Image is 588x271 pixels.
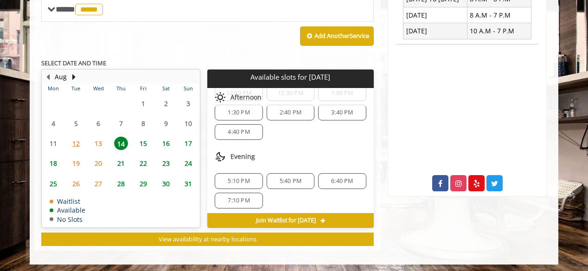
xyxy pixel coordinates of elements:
[403,7,467,23] td: [DATE]
[42,84,64,93] th: Mon
[280,109,301,116] span: 2:40 PM
[136,177,150,190] span: 29
[87,173,109,193] td: Select day27
[69,157,83,170] span: 19
[228,197,249,204] span: 7:10 PM
[215,92,226,103] img: afternoon slots
[181,177,195,190] span: 31
[181,157,195,170] span: 24
[136,157,150,170] span: 22
[256,217,316,224] span: Join Waitlist for [DATE]
[42,173,64,193] td: Select day25
[64,84,87,93] th: Tue
[215,173,262,189] div: 5:10 PM
[50,216,85,223] td: No Slots
[228,109,249,116] span: 1:30 PM
[132,84,154,93] th: Fri
[215,105,262,120] div: 1:30 PM
[230,153,255,160] span: Evening
[42,153,64,173] td: Select day18
[44,72,51,82] button: Previous Month
[87,133,109,153] td: Select day13
[114,137,128,150] span: 14
[136,137,150,150] span: 15
[228,128,249,136] span: 4:40 PM
[467,7,531,23] td: 8 A.M - 7 P.M
[159,177,173,190] span: 30
[154,133,177,153] td: Select day16
[331,177,353,185] span: 6:40 PM
[55,72,67,82] button: Aug
[41,233,374,246] button: View availability at nearby locations
[314,32,369,40] b: Add Another Service
[159,235,256,243] span: View availability at nearby locations
[132,153,154,173] td: Select day22
[91,157,105,170] span: 20
[70,72,77,82] button: Next Month
[230,94,262,101] span: Afternoon
[132,133,154,153] td: Select day15
[109,173,132,193] td: Select day28
[50,198,85,205] td: Waitlist
[91,177,105,190] span: 27
[331,109,353,116] span: 3:40 PM
[177,153,200,173] td: Select day24
[154,84,177,93] th: Sat
[154,173,177,193] td: Select day30
[215,151,226,162] img: evening slots
[467,23,531,39] td: 10 A.M - 7 P.M
[267,173,314,189] div: 5:40 PM
[215,124,262,140] div: 4:40 PM
[109,133,132,153] td: Select day14
[181,137,195,150] span: 17
[114,177,128,190] span: 28
[64,173,87,193] td: Select day26
[177,173,200,193] td: Select day31
[132,173,154,193] td: Select day29
[403,23,467,39] td: [DATE]
[154,153,177,173] td: Select day23
[87,84,109,93] th: Wed
[177,84,200,93] th: Sun
[318,105,366,120] div: 3:40 PM
[109,153,132,173] td: Select day21
[211,73,370,81] p: Available slots for [DATE]
[91,137,105,150] span: 13
[280,177,301,185] span: 5:40 PM
[41,59,106,67] b: SELECT DATE AND TIME
[267,105,314,120] div: 2:40 PM
[318,173,366,189] div: 6:40 PM
[300,26,374,46] button: Add AnotherService
[46,177,60,190] span: 25
[46,157,60,170] span: 18
[114,157,128,170] span: 21
[64,153,87,173] td: Select day19
[159,157,173,170] span: 23
[64,133,87,153] td: Select day12
[50,207,85,214] td: Available
[87,153,109,173] td: Select day20
[228,177,249,185] span: 5:10 PM
[215,193,262,208] div: 7:10 PM
[177,133,200,153] td: Select day17
[109,84,132,93] th: Thu
[159,137,173,150] span: 16
[69,177,83,190] span: 26
[69,137,83,150] span: 12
